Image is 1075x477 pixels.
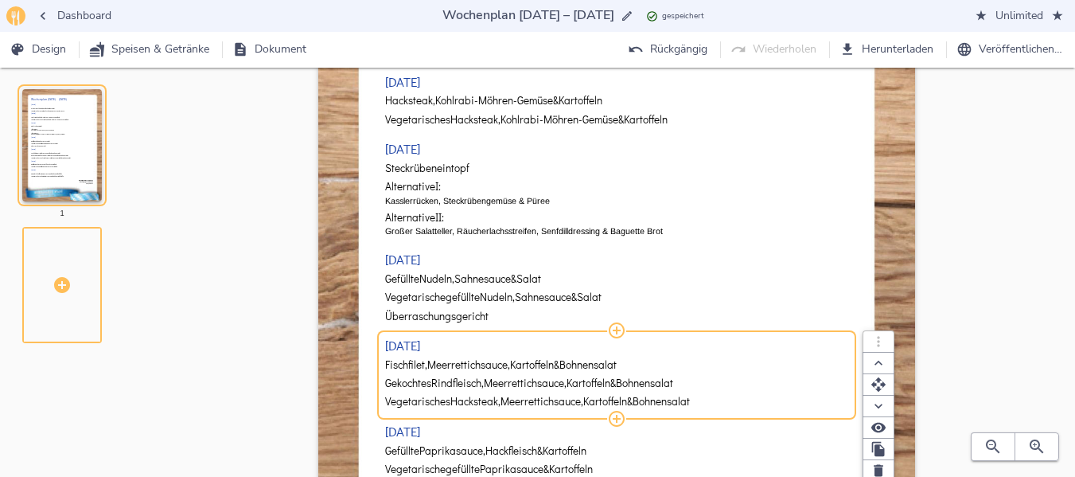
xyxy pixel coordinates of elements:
[92,40,209,60] span: Speisen & Getränke
[543,445,586,457] span: Kartoffeln
[484,377,567,389] span: Meerrettichsauce,
[431,377,484,389] span: Rindfleisch,
[976,6,1062,26] span: Unlimited
[385,424,420,439] h3: [DATE]
[871,420,886,436] svg: Zeigen / verbergen
[419,273,454,285] span: Nudeln,
[385,377,431,389] span: Gekochtes
[633,396,690,408] span: Bohnensalat
[385,181,435,193] span: Alternative
[53,276,72,295] svg: Seite hinzufügen
[549,463,593,475] span: Kartoffeln
[385,359,427,371] span: Fischfilet,
[537,445,543,457] span: &
[618,114,624,126] span: &
[515,291,571,303] span: Sahnesauce
[871,398,886,414] svg: Nach unten
[38,6,111,26] span: Dashboard
[435,181,441,193] span: I:
[836,35,940,65] button: Herunterladen
[960,40,1062,60] span: Veröffentlichen…
[511,273,516,285] span: &
[559,95,602,107] span: Kartoffeln
[625,35,714,65] button: Rückgängig
[607,321,626,340] button: Modul hinzufügen
[662,10,704,23] span: gespeichert
[385,162,469,174] span: Steckrübeneintopf
[627,396,633,408] span: &
[871,441,886,457] svg: Duplizieren
[607,409,626,428] button: Modul hinzufügen
[516,273,541,285] span: Salat
[559,359,617,371] span: Bohnensalat
[22,76,158,214] div: Wochenplan [DATE] – [DATE][DATE]WienerBackhändl,Kartoffelspalten&SalatVegetarischerEierpfannkuche...
[616,377,673,389] span: Bohnensalat
[385,252,420,267] h3: [DATE]
[871,377,886,393] svg: Verschieben
[385,273,419,285] span: Gefüllte
[385,445,419,457] span: Gefüllte
[13,40,66,60] span: Design
[385,311,489,323] span: Überraschungsgericht
[500,114,618,126] span: Kohlrabi-Möhren-Gemüse
[385,244,849,330] div: [DATE]GefüllteNudeln,Sahnesauce&SalatVegetarischegefüllteNudeln,Sahnesauce&SalatÜberraschungsgericht
[385,330,849,416] div: [DATE]Fischfilet,Meerrettichsauce,Kartoffeln&BohnensalatGekochtesRindfleisch,Meerrettichsauce,Kar...
[385,141,420,156] h3: [DATE]
[427,359,510,371] span: Meerrettichsauce,
[385,225,849,237] p: Großer Salatteller, Räucherlachsstreifen, Senfdilldressing & Baguette Brot
[553,95,559,107] span: &
[610,377,616,389] span: &
[454,273,511,285] span: Sahnesauce
[385,95,435,107] span: Hacksteak,
[577,291,602,303] span: Salat
[871,355,886,371] svg: Nach oben
[970,2,1069,31] button: Unlimited
[236,40,306,60] span: Dokument
[439,5,617,26] input: …
[446,463,480,475] span: gefüllte
[583,396,627,408] span: Kartoffeln
[385,338,420,353] h3: [DATE]
[385,66,849,134] div: [DATE]Hacksteak,Kohlrabi-Möhren-Gemüse&KartoffelnVegetarischesHacksteak,Kohlrabi-Möhren-Gemüse&Ka...
[953,35,1069,65] button: Veröffentlichen…
[554,359,559,371] span: &
[435,95,553,107] span: Kohlrabi-Möhren-Gemüse
[229,35,313,65] button: Dokument
[450,114,500,126] span: Hacksteak,
[32,2,118,31] button: Dashboard
[435,212,444,224] span: II:
[385,463,446,475] span: Vegetarische
[480,463,543,475] span: Paprikasauce
[385,194,849,207] p: Kasslerrücken, Steckrübengemüse & Püree
[6,35,72,65] button: Design
[480,291,515,303] span: Nudeln,
[450,396,500,408] span: Hacksteak,
[571,291,577,303] span: &
[86,35,216,65] button: Speisen & Getränke
[843,40,933,60] span: Herunterladen
[500,396,583,408] span: Meerrettichsauce,
[385,396,450,408] span: Vegetarisches
[567,377,610,389] span: Kartoffeln
[385,212,435,224] span: Alternative
[385,114,450,126] span: Vegetarisches
[419,445,485,457] span: Paprikasauce,
[446,291,480,303] span: gefüllte
[543,463,549,475] span: &
[510,359,554,371] span: Kartoffeln
[624,114,668,126] span: Kartoffeln
[385,133,849,244] div: [DATE]SteckrübeneintopfAlternativeI:Kasslerrücken, Steckrübengemüse & PüreeAlternativeII:Großer S...
[485,445,537,457] span: Hackfleisch
[385,74,420,89] h3: [DATE]
[631,40,707,60] span: Rückgängig
[646,10,658,22] svg: Zuletzt gespeichert: 28.09.2025 20:56 Uhr
[385,291,446,303] span: Vegetarische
